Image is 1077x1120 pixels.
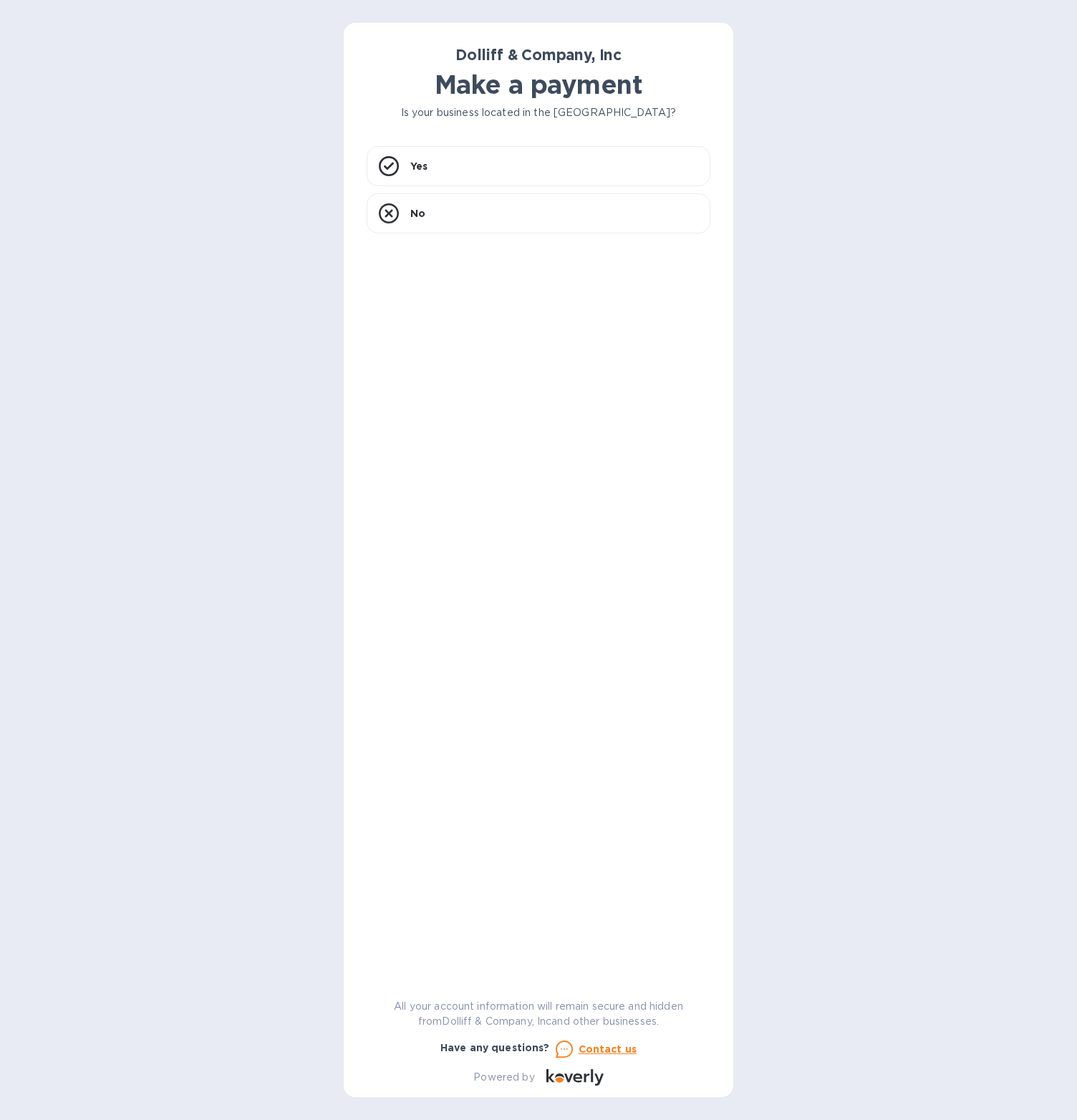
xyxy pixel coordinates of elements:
[367,999,710,1029] p: All your account information will remain secure and hidden from Dolliff & Company, Inc and other ...
[455,46,622,64] b: Dolliff & Company, Inc
[440,1042,550,1053] b: Have any questions?
[579,1043,637,1055] u: Contact us
[410,159,428,173] p: Yes
[410,206,425,221] p: No
[473,1070,534,1085] p: Powered by
[367,69,710,100] h1: Make a payment
[367,105,710,120] p: Is your business located in the [GEOGRAPHIC_DATA]?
